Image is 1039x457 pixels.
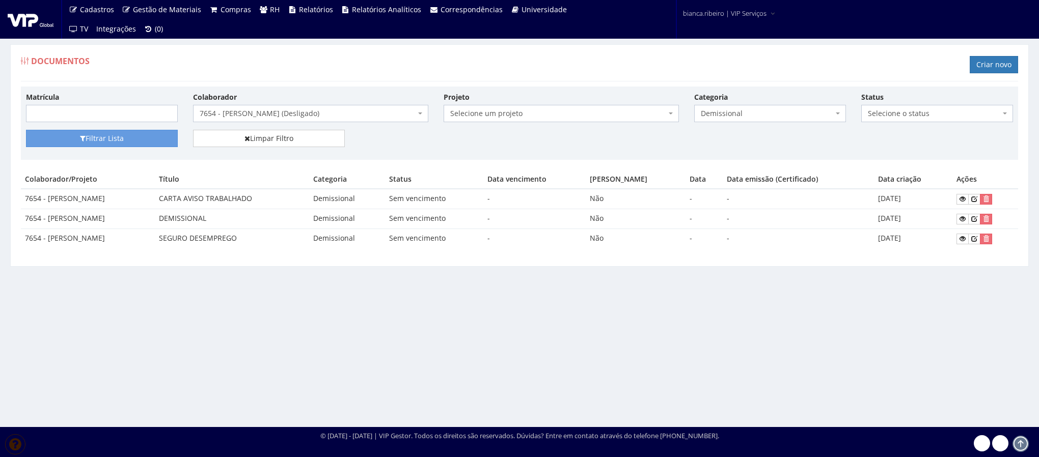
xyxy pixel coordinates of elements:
[483,170,586,189] th: Data vencimento
[444,92,470,102] label: Projeto
[133,5,201,14] span: Gestão de Materiais
[92,19,140,39] a: Integrações
[96,24,136,34] span: Integrações
[701,108,833,119] span: Demissional
[155,189,309,209] td: CARTA AVISO TRABALHADO
[21,170,155,189] th: Colaborador/Projeto
[444,105,679,122] span: Selecione um projeto
[874,170,952,189] th: Data criação
[155,209,309,229] td: DEMISSIONAL
[694,105,846,122] span: Demissional
[320,431,719,441] div: © [DATE] - [DATE] | VIP Gestor. Todos os direitos são reservados. Dúvidas? Entre em contato atrav...
[861,105,1013,122] span: Selecione o status
[586,209,686,229] td: Não
[686,229,723,248] td: -
[723,170,874,189] th: Data emissão (Certificado)
[483,189,586,209] td: -
[483,209,586,229] td: -
[385,170,483,189] th: Status
[952,170,1018,189] th: Ações
[193,105,428,122] span: 7654 - DENISON TORRES ROZENDO (Desligado)
[309,170,385,189] th: Categoria
[483,229,586,248] td: -
[270,5,280,14] span: RH
[874,189,952,209] td: [DATE]
[586,229,686,248] td: Não
[26,130,178,147] button: Filtrar Lista
[723,189,874,209] td: -
[352,5,421,14] span: Relatórios Analíticos
[155,229,309,248] td: SEGURO DESEMPREGO
[385,209,483,229] td: Sem vencimento
[874,229,952,248] td: [DATE]
[385,189,483,209] td: Sem vencimento
[21,209,155,229] td: 7654 - [PERSON_NAME]
[309,189,385,209] td: Demissional
[723,209,874,229] td: -
[861,92,884,102] label: Status
[140,19,168,39] a: (0)
[686,170,723,189] th: Data
[694,92,728,102] label: Categoria
[868,108,1000,119] span: Selecione o status
[686,189,723,209] td: -
[26,92,59,102] label: Matrícula
[723,229,874,248] td: -
[193,130,345,147] a: Limpar Filtro
[522,5,567,14] span: Universidade
[299,5,333,14] span: Relatórios
[31,55,90,67] span: Documentos
[155,24,163,34] span: (0)
[193,92,237,102] label: Colaborador
[200,108,416,119] span: 7654 - DENISON TORRES ROZENDO (Desligado)
[221,5,251,14] span: Compras
[8,12,53,27] img: logo
[586,189,686,209] td: Não
[309,209,385,229] td: Demissional
[65,19,92,39] a: TV
[309,229,385,248] td: Demissional
[683,8,767,18] span: bianca.ribeiro | VIP Serviços
[155,170,309,189] th: Título
[80,5,114,14] span: Cadastros
[586,170,686,189] th: [PERSON_NAME]
[686,209,723,229] td: -
[970,56,1018,73] a: Criar novo
[385,229,483,248] td: Sem vencimento
[21,189,155,209] td: 7654 - [PERSON_NAME]
[80,24,88,34] span: TV
[450,108,666,119] span: Selecione um projeto
[441,5,503,14] span: Correspondências
[21,229,155,248] td: 7654 - [PERSON_NAME]
[874,209,952,229] td: [DATE]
